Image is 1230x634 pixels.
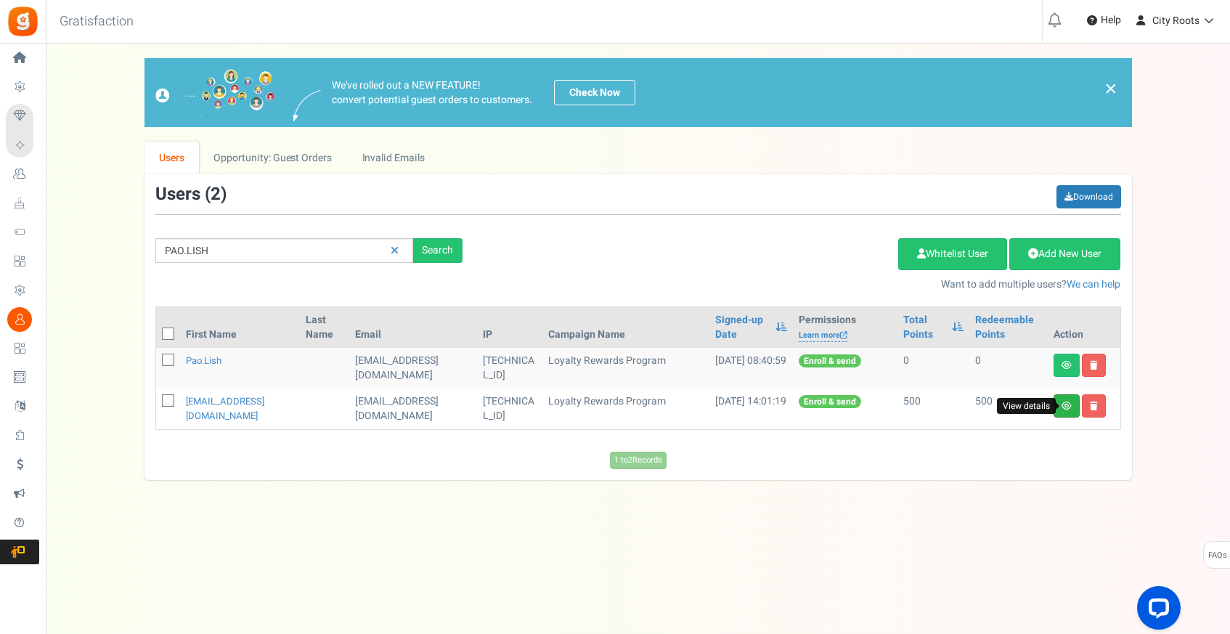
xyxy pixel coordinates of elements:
a: Help [1081,9,1127,32]
a: Whitelist User [898,238,1007,270]
th: Email [349,307,477,348]
span: Enroll & send [799,395,861,408]
td: [TECHNICAL_ID] [477,348,543,389]
i: View details [1062,361,1072,370]
td: 500 [969,389,1048,429]
td: [EMAIL_ADDRESS][DOMAIN_NAME] [349,348,477,389]
td: 0 [969,348,1048,389]
img: images [293,90,321,121]
img: Gratisfaction [7,5,39,38]
td: [DATE] 14:01:19 [709,389,792,429]
a: We can help [1067,277,1120,292]
th: Last Name [300,307,349,348]
input: Search by email or name [155,238,413,263]
a: Users [144,142,200,174]
a: Invalid Emails [347,142,439,174]
a: Download [1056,185,1121,208]
td: [DATE] 08:40:59 [709,348,792,389]
span: 2 [211,182,221,207]
p: We've rolled out a NEW FEATURE! convert potential guest orders to customers. [332,78,532,107]
span: Help [1097,13,1121,28]
div: Search [413,238,463,263]
div: View details [997,398,1056,415]
td: Loyalty Rewards Program [542,348,709,389]
a: Learn more [799,330,847,342]
td: Loyalty Rewards Program [542,389,709,429]
th: IP [477,307,543,348]
span: Enroll & send [799,354,861,367]
a: Total Points [903,313,945,342]
a: Reset [383,238,406,264]
th: Permissions [793,307,897,348]
a: [EMAIL_ADDRESS][DOMAIN_NAME] [186,394,264,423]
a: pao.lish [186,354,221,367]
a: Check Now [554,80,635,105]
p: Want to add multiple users? [484,277,1121,292]
i: Delete user [1090,361,1098,370]
span: City Roots [1152,13,1200,28]
td: [TECHNICAL_ID] [477,389,543,429]
a: Add New User [1009,238,1120,270]
a: Signed-up Date [715,313,767,342]
td: 0 [897,348,969,389]
td: 500 [897,389,969,429]
h3: Gratisfaction [44,7,150,36]
h3: Users ( ) [155,185,227,204]
th: Campaign Name [542,307,709,348]
th: First Name [180,307,300,348]
a: View details [1054,394,1080,418]
img: images [155,69,275,116]
a: Opportunity: Guest Orders [199,142,346,174]
td: General [349,389,477,429]
a: × [1104,80,1117,97]
th: Action [1048,307,1120,348]
span: FAQs [1207,542,1227,569]
a: Redeemable Points [975,313,1042,342]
